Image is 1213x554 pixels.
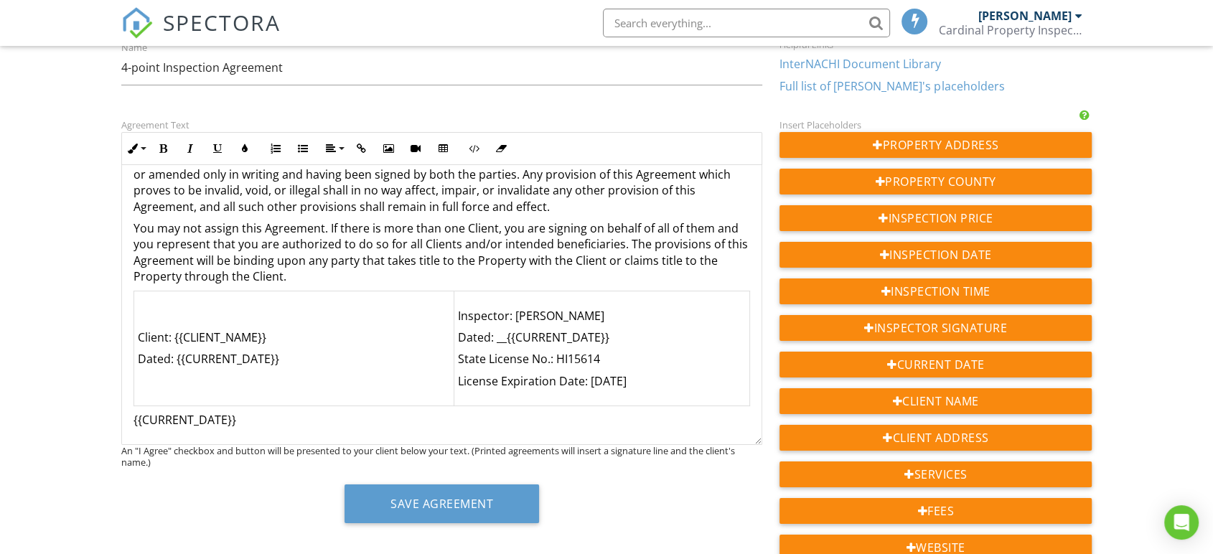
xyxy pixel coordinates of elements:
p: State License No.: HI15614 [458,351,746,367]
div: Current Date [779,352,1092,377]
button: Ordered List [262,135,289,162]
div: [PERSON_NAME] [978,9,1072,23]
button: Underline (Ctrl+U) [204,135,231,162]
p: Client: {{CLIENT_NAME}} [138,329,450,345]
label: Insert Placeholders [779,118,861,131]
button: Inline Style [122,135,149,162]
div: An "I Agree" checkbox and button will be presented to your client below your text. (Printed agree... [121,445,762,468]
div: Inspection Time [779,278,1092,304]
div: Open Intercom Messenger [1164,505,1199,540]
input: Search everything... [603,9,890,37]
button: Unordered List [289,135,317,162]
label: Name [121,42,147,55]
button: Save Agreement [345,484,539,523]
div: Services [779,461,1092,487]
button: Align [320,135,347,162]
a: InterNACHI Document Library [779,56,941,72]
div: Property County [779,169,1092,194]
label: Agreement Text [121,118,189,131]
button: Insert Table [429,135,456,162]
span: SPECTORA [163,7,281,37]
p: License Expiration Date: [DATE] [458,373,746,389]
p: Inspector: [PERSON_NAME] [458,308,746,324]
div: Helpful Links [779,39,1092,50]
button: Clear Formatting [487,135,515,162]
p: Dated: {{CURRENT_DATE}} [138,351,450,367]
div: Cardinal Property Inspection [939,23,1082,37]
div: Property Address [779,132,1092,158]
button: Insert Link (Ctrl+K) [347,135,375,162]
img: The Best Home Inspection Software - Spectora [121,7,153,39]
div: Inspection Price [779,205,1092,231]
button: Code View [460,135,487,162]
button: Bold (Ctrl+B) [149,135,177,162]
p: This Agreement contains the entire Agreement between the Client and the Inspector. This document ... [134,134,750,215]
div: Client Name [779,388,1092,414]
p: You may not assign this Agreement. If there is more than one Client, you are signing on behalf of... [134,220,750,285]
div: Fees [779,498,1092,524]
a: SPECTORA [121,19,281,50]
a: Full list of [PERSON_NAME]'s placeholders [779,78,1004,94]
p: Dated: __{{CURRENT_DATE}} [458,329,746,345]
button: Insert Video [402,135,429,162]
div: Inspection Date [779,242,1092,268]
button: Insert Image (Ctrl+P) [375,135,402,162]
button: Colors [231,135,258,162]
div: Client Address [779,425,1092,451]
button: Italic (Ctrl+I) [177,135,204,162]
p: {{CURRENT_DATE}} [134,412,750,428]
div: Inspector Signature [779,315,1092,341]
